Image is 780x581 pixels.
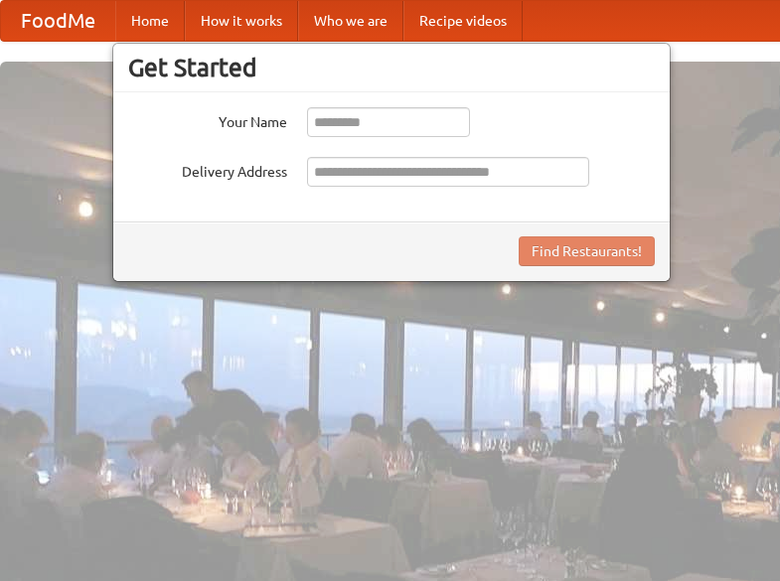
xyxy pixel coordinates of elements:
[403,1,523,41] a: Recipe videos
[115,1,185,41] a: Home
[128,157,287,182] label: Delivery Address
[298,1,403,41] a: Who we are
[128,107,287,132] label: Your Name
[185,1,298,41] a: How it works
[519,236,655,266] button: Find Restaurants!
[128,53,655,82] h3: Get Started
[1,1,115,41] a: FoodMe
